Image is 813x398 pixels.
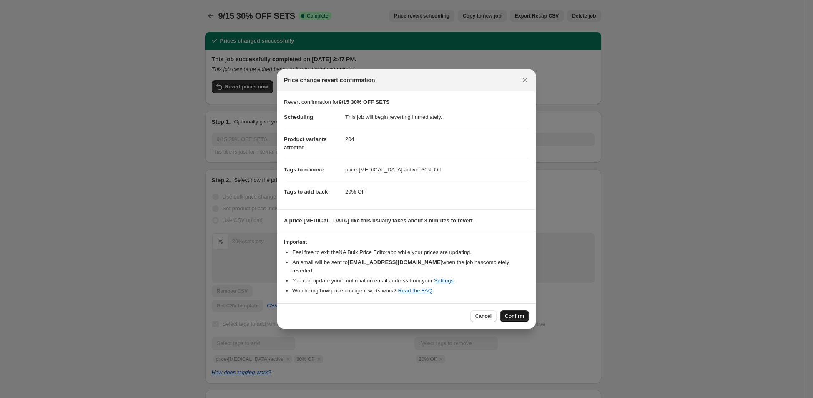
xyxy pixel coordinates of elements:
b: A price [MEDICAL_DATA] like this usually takes about 3 minutes to revert. [284,217,474,224]
b: 9/15 30% OFF SETS [339,99,390,105]
li: Feel free to exit the NA Bulk Price Editor app while your prices are updating. [292,248,529,257]
button: Confirm [500,310,529,322]
b: [EMAIL_ADDRESS][DOMAIN_NAME] [348,259,442,265]
span: Price change revert confirmation [284,76,375,84]
dd: 204 [345,128,529,150]
a: Read the FAQ [398,287,432,294]
li: An email will be sent to when the job has completely reverted . [292,258,529,275]
span: Scheduling [284,114,313,120]
span: Product variants affected [284,136,327,151]
span: Tags to add back [284,189,328,195]
li: You can update your confirmation email address from your . [292,277,529,285]
span: Cancel [475,313,492,320]
dd: This job will begin reverting immediately. [345,106,529,128]
a: Settings [434,277,454,284]
dd: 20% Off [345,181,529,203]
button: Close [519,74,531,86]
li: Wondering how price change reverts work? . [292,287,529,295]
h3: Important [284,239,529,245]
button: Cancel [470,310,497,322]
span: Tags to remove [284,166,324,173]
span: Confirm [505,313,524,320]
p: Revert confirmation for [284,98,529,106]
dd: price-[MEDICAL_DATA]-active, 30% Off [345,159,529,181]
